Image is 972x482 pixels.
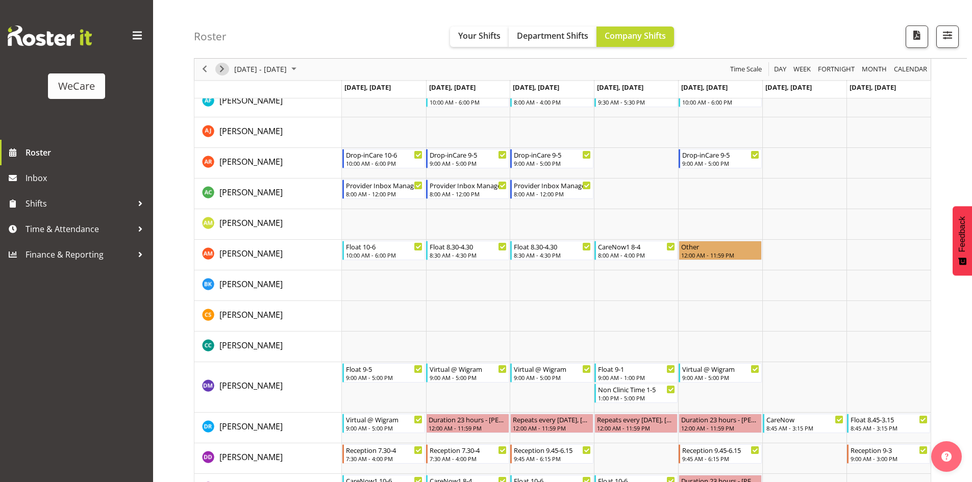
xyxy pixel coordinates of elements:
[936,26,959,48] button: Filter Shifts
[346,424,423,432] div: 9:00 AM - 5:00 PM
[893,63,928,76] span: calendar
[194,31,227,42] h4: Roster
[346,180,423,190] div: Provider Inbox Management
[194,87,342,117] td: Alex Ferguson resource
[194,209,342,240] td: Antonia Mao resource
[682,373,759,382] div: 9:00 AM - 5:00 PM
[430,373,507,382] div: 9:00 AM - 5:00 PM
[426,363,509,383] div: Deepti Mahajan"s event - Virtual @ Wigram Begin From Tuesday, August 19, 2025 at 9:00:00 AM GMT+1...
[194,179,342,209] td: Andrew Casburn resource
[765,83,812,92] span: [DATE], [DATE]
[729,63,764,76] button: Time Scale
[346,454,423,463] div: 7:30 AM - 4:00 PM
[194,332,342,362] td: Charlotte Courtney resource
[344,83,391,92] span: [DATE], [DATE]
[429,414,507,424] div: Duration 23 hours - [PERSON_NAME]
[514,251,591,259] div: 8:30 AM - 4:30 PM
[514,445,591,455] div: Reception 9.45-6.15
[342,241,426,260] div: Ashley Mendoza"s event - Float 10-6 Begin From Monday, August 18, 2025 at 10:00:00 AM GMT+12:00 E...
[346,241,423,251] div: Float 10-6
[342,149,426,168] div: Andrea Ramirez"s event - Drop-inCare 10-6 Begin From Monday, August 18, 2025 at 10:00:00 AM GMT+1...
[346,149,423,160] div: Drop-inCare 10-6
[514,454,591,463] div: 9:45 AM - 6:15 PM
[219,309,283,321] a: [PERSON_NAME]
[514,98,591,106] div: 8:00 AM - 4:00 PM
[219,94,283,107] a: [PERSON_NAME]
[430,454,507,463] div: 7:30 AM - 4:00 PM
[597,414,675,424] div: Repeats every [DATE], [DATE] - [PERSON_NAME]
[598,251,675,259] div: 8:00 AM - 4:00 PM
[430,241,507,251] div: Float 8.30-4.30
[594,363,678,383] div: Deepti Mahajan"s event - Float 9-1 Begin From Thursday, August 21, 2025 at 9:00:00 AM GMT+12:00 E...
[861,63,888,76] span: Month
[194,240,342,270] td: Ashley Mendoza resource
[510,363,593,383] div: Deepti Mahajan"s event - Virtual @ Wigram Begin From Wednesday, August 20, 2025 at 9:00:00 AM GMT...
[594,414,678,433] div: Deepti Raturi"s event - Repeats every wednesday, thursday - Deepti Raturi Begin From Thursday, Au...
[514,190,591,198] div: 8:00 AM - 12:00 PM
[219,420,283,433] a: [PERSON_NAME]
[219,339,283,351] a: [PERSON_NAME]
[26,196,133,211] span: Shifts
[597,424,675,432] div: 12:00 AM - 11:59 PM
[426,414,509,433] div: Deepti Raturi"s event - Duration 23 hours - Deepti Raturi Begin From Tuesday, August 19, 2025 at ...
[513,424,591,432] div: 12:00 AM - 11:59 PM
[458,30,501,41] span: Your Shifts
[194,270,342,301] td: Brian Ko resource
[597,83,643,92] span: [DATE], [DATE]
[219,380,283,391] span: [PERSON_NAME]
[219,248,283,259] span: [PERSON_NAME]
[681,424,759,432] div: 12:00 AM - 11:59 PM
[231,59,303,80] div: August 18 - 24, 2025
[517,30,588,41] span: Department Shifts
[219,125,283,137] span: [PERSON_NAME]
[219,186,283,198] a: [PERSON_NAME]
[860,63,889,76] button: Timeline Month
[430,180,507,190] div: Provider Inbox Management
[219,247,283,260] a: [PERSON_NAME]
[194,413,342,443] td: Deepti Raturi resource
[792,63,813,76] button: Timeline Week
[598,373,675,382] div: 9:00 AM - 1:00 PM
[219,451,283,463] a: [PERSON_NAME]
[342,414,426,433] div: Deepti Raturi"s event - Virtual @ Wigram Begin From Monday, August 18, 2025 at 9:00:00 AM GMT+12:...
[233,63,301,76] button: August 2025
[847,414,930,433] div: Deepti Raturi"s event - Float 8.45-3.15 Begin From Sunday, August 24, 2025 at 8:45:00 AM GMT+12:0...
[682,364,759,374] div: Virtual @ Wigram
[514,241,591,251] div: Float 8.30-4.30
[430,445,507,455] div: Reception 7.30-4
[430,251,507,259] div: 8:30 AM - 4:30 PM
[892,63,929,76] button: Month
[514,364,591,374] div: Virtual @ Wigram
[194,148,342,179] td: Andrea Ramirez resource
[682,445,759,455] div: Reception 9.45-6.15
[233,63,288,76] span: [DATE] - [DATE]
[219,125,283,137] a: [PERSON_NAME]
[219,156,283,168] a: [PERSON_NAME]
[851,414,928,424] div: Float 8.45-3.15
[514,373,591,382] div: 9:00 AM - 5:00 PM
[219,187,283,198] span: [PERSON_NAME]
[510,149,593,168] div: Andrea Ramirez"s event - Drop-inCare 9-5 Begin From Wednesday, August 20, 2025 at 9:00:00 AM GMT+...
[850,83,896,92] span: [DATE], [DATE]
[346,190,423,198] div: 8:00 AM - 12:00 PM
[681,251,759,259] div: 12:00 AM - 11:59 PM
[26,170,148,186] span: Inbox
[8,26,92,46] img: Rosterit website logo
[847,444,930,464] div: Demi Dumitrean"s event - Reception 9-3 Begin From Sunday, August 24, 2025 at 9:00:00 AM GMT+12:00...
[194,443,342,474] td: Demi Dumitrean resource
[342,444,426,464] div: Demi Dumitrean"s event - Reception 7.30-4 Begin From Monday, August 18, 2025 at 7:30:00 AM GMT+12...
[219,217,283,229] span: [PERSON_NAME]
[605,30,666,41] span: Company Shifts
[679,149,762,168] div: Andrea Ramirez"s event - Drop-inCare 9-5 Begin From Friday, August 22, 2025 at 9:00:00 AM GMT+12:...
[194,362,342,413] td: Deepti Mahajan resource
[213,59,231,80] div: next period
[851,454,928,463] div: 9:00 AM - 3:00 PM
[958,216,967,252] span: Feedback
[430,149,507,160] div: Drop-inCare 9-5
[679,444,762,464] div: Demi Dumitrean"s event - Reception 9.45-6.15 Begin From Friday, August 22, 2025 at 9:45:00 AM GMT...
[594,241,678,260] div: Ashley Mendoza"s event - CareNow1 8-4 Begin From Thursday, August 21, 2025 at 8:00:00 AM GMT+12:0...
[816,63,857,76] button: Fortnight
[58,79,95,94] div: WeCare
[219,340,283,351] span: [PERSON_NAME]
[219,278,283,290] span: [PERSON_NAME]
